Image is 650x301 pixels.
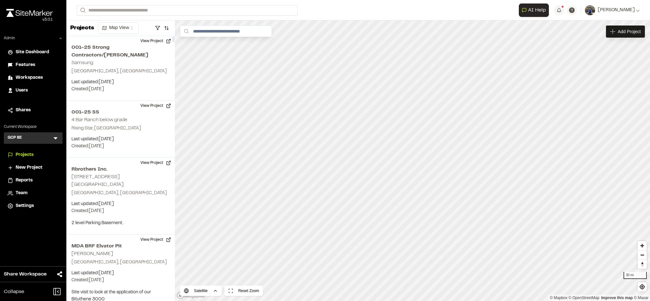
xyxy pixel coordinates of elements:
div: 30 mi [624,272,647,279]
button: Zoom out [638,250,647,260]
span: Site Dashboard [16,49,49,56]
a: Workspaces [8,74,59,81]
button: Search [77,5,88,16]
h3: GCP BE [8,135,22,141]
button: Open AI Assistant [519,4,549,17]
span: Settings [16,202,34,209]
p: Current Workspace [4,124,63,130]
p: [GEOGRAPHIC_DATA], [GEOGRAPHIC_DATA] [71,190,170,197]
p: Created: [DATE] [71,277,170,284]
button: Zoom in [638,241,647,250]
p: Projects [70,24,94,33]
span: Features [16,62,35,69]
a: OpenStreetMap [569,296,600,300]
a: Features [8,62,59,69]
a: Map feedback [601,296,633,300]
p: Created: [DATE] [71,143,170,150]
span: Shares [16,107,31,114]
img: User [585,5,595,15]
p: Admin [4,35,15,41]
button: View Project [137,36,175,46]
span: [PERSON_NAME] [598,7,635,14]
span: Collapse [4,288,24,296]
button: Find my location [638,282,647,291]
div: Open AI Assistant [519,4,551,17]
p: Last updated: [DATE] [71,270,170,277]
span: Users [16,87,28,94]
p: [GEOGRAPHIC_DATA], [GEOGRAPHIC_DATA] [71,68,170,75]
h2: 001-25 Strong Contractors/[PERSON_NAME] [71,44,170,59]
h2: [STREET_ADDRESS] [GEOGRAPHIC_DATA]. [71,175,124,187]
div: Oh geez...please don't... [6,17,53,23]
button: View Project [137,235,175,245]
p: [GEOGRAPHIC_DATA], [GEOGRAPHIC_DATA] [71,259,170,266]
p: Last updated: [DATE] [71,79,170,86]
a: Settings [8,202,59,209]
span: Reports [16,177,33,184]
h2: Rbrothers Inc. [71,165,170,173]
button: Satellite [180,286,222,296]
span: Workspaces [16,74,43,81]
span: Zoom out [638,251,647,260]
p: Created: [DATE] [71,208,170,215]
a: Mapbox [550,296,567,300]
a: Team [8,190,59,197]
a: New Project [8,164,59,171]
span: Share Workspace [4,270,47,278]
a: Reports [8,177,59,184]
img: rebrand.png [6,9,53,17]
span: Team [16,190,27,197]
p: Last updated: [DATE] [71,201,170,208]
h2: 4 Bar Ranch below grade [71,118,127,122]
span: Projects [16,151,34,158]
a: Users [8,87,59,94]
h2: MDA BRF Elvator Pit [71,242,170,250]
p: Created: [DATE] [71,86,170,93]
a: Shares [8,107,59,114]
button: Reset Zoom [224,286,263,296]
button: Reset bearing to north [638,260,647,269]
button: [PERSON_NAME] [585,5,640,15]
button: View Project [137,158,175,168]
span: New Project [16,164,42,171]
h2: Samsung [71,61,93,65]
span: AI Help [528,6,546,14]
p: 2 level Parking Basement. [71,220,170,227]
p: Rising Star, [GEOGRAPHIC_DATA] [71,125,170,132]
button: View Project [137,101,175,111]
span: Add Project [618,28,641,35]
h2: [PERSON_NAME] [71,252,113,256]
a: Mapbox logo [177,292,205,299]
a: Projects [8,151,59,158]
p: Last updated: [DATE] [71,136,170,143]
canvas: Map [175,20,650,301]
a: Site Dashboard [8,49,59,56]
a: Maxar [634,296,648,300]
h2: 001-25 SS [71,108,170,116]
